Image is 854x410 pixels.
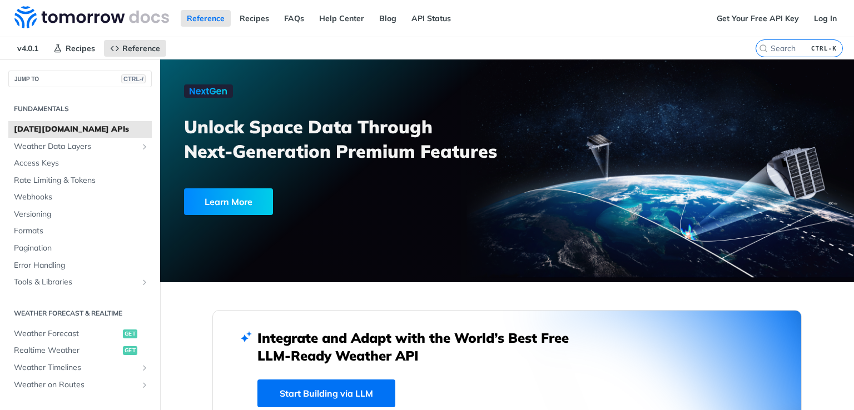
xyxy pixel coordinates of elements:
a: Reference [181,10,231,27]
a: API Status [405,10,457,27]
a: Learn More [184,188,452,215]
a: Tools & LibrariesShow subpages for Tools & Libraries [8,274,152,291]
span: CTRL-/ [121,74,146,83]
a: Start Building via LLM [257,379,395,407]
kbd: CTRL-K [808,43,840,54]
div: Learn More [184,188,273,215]
span: Rate Limiting & Tokens [14,175,149,186]
span: Weather Timelines [14,362,137,373]
a: Formats [8,223,152,239]
a: Weather Forecastget [8,326,152,342]
h2: Fundamentals [8,104,152,114]
span: [DATE][DOMAIN_NAME] APIs [14,124,149,135]
a: Blog [373,10,403,27]
h2: Weather Forecast & realtime [8,308,152,318]
span: Webhooks [14,192,149,203]
a: Access Keys [8,155,152,172]
a: Realtime Weatherget [8,342,152,359]
button: Show subpages for Weather Data Layers [140,142,149,151]
a: FAQs [278,10,310,27]
img: Tomorrow.io Weather API Docs [14,6,169,28]
span: Formats [14,226,149,237]
span: Pagination [14,243,149,254]
span: Error Handling [14,260,149,271]
button: Show subpages for Tools & Libraries [140,278,149,287]
a: Pagination [8,240,152,257]
h3: Unlock Space Data Through Next-Generation Premium Features [184,114,519,163]
a: Rate Limiting & Tokens [8,172,152,189]
span: Realtime Weather [14,345,120,356]
a: [DATE][DOMAIN_NAME] APIs [8,121,152,138]
a: Get Your Free API Key [711,10,805,27]
a: Reference [104,40,166,57]
span: Weather on Routes [14,379,137,391]
span: Weather Data Layers [14,141,137,152]
svg: Search [759,44,768,53]
span: Reference [122,43,160,53]
a: Error Handling [8,257,152,274]
a: Versioning [8,206,152,223]
a: Log In [808,10,843,27]
span: get [123,346,137,355]
a: Recipes [234,10,275,27]
span: Weather Forecast [14,328,120,339]
span: Versioning [14,209,149,220]
a: Weather on RoutesShow subpages for Weather on Routes [8,377,152,393]
span: v4.0.1 [11,40,44,57]
button: JUMP TOCTRL-/ [8,71,152,87]
img: NextGen [184,84,233,98]
a: Recipes [47,40,101,57]
a: Webhooks [8,189,152,206]
button: Show subpages for Weather on Routes [140,381,149,389]
button: Show subpages for Weather Timelines [140,363,149,372]
span: get [123,329,137,338]
a: Weather Data LayersShow subpages for Weather Data Layers [8,138,152,155]
span: Recipes [66,43,95,53]
span: Access Keys [14,158,149,169]
a: Help Center [313,10,370,27]
span: Tools & Libraries [14,277,137,288]
a: Weather TimelinesShow subpages for Weather Timelines [8,359,152,376]
h2: Integrate and Adapt with the World’s Best Free LLM-Ready Weather API [257,329,585,364]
